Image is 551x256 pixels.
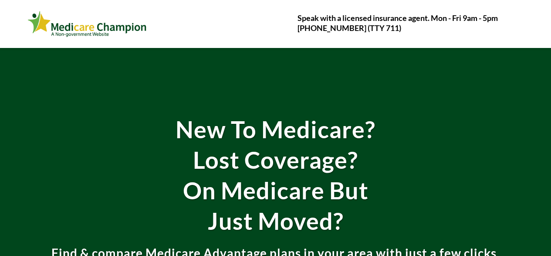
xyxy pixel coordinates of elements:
strong: [PHONE_NUMBER] (TTY 711) [297,23,401,33]
strong: On Medicare But [183,176,368,205]
strong: New To Medicare? [176,115,375,143]
img: Webinar [27,9,147,39]
strong: Lost Coverage? [193,146,358,174]
strong: Just Moved? [208,207,344,235]
strong: Speak with a licensed insurance agent. Mon - Fri 9am - 5pm [297,13,498,23]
